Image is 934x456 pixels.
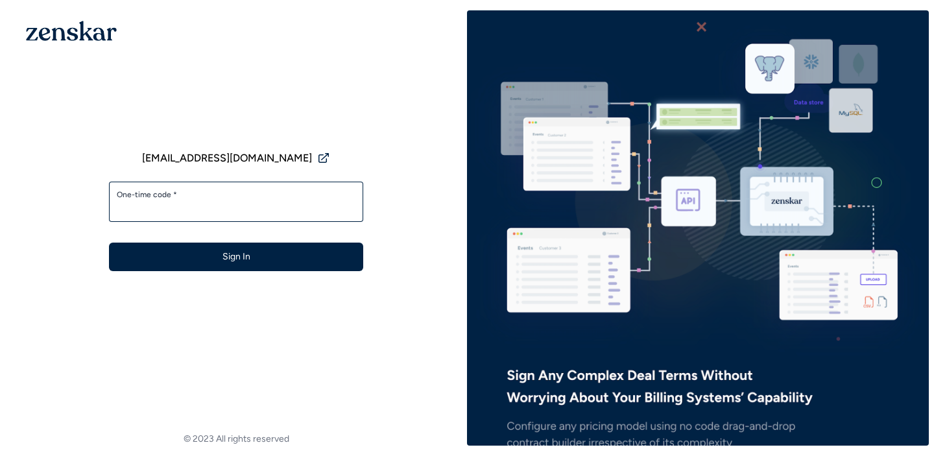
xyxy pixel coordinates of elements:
[26,21,117,41] img: 1OGAJ2xQqyY4LXKgY66KYq0eOWRCkrZdAb3gUhuVAqdWPZE9SRJmCz+oDMSn4zDLXe31Ii730ItAGKgCKgCCgCikA4Av8PJUP...
[117,189,355,200] label: One-time code *
[142,150,312,166] span: [EMAIL_ADDRESS][DOMAIN_NAME]
[5,433,467,446] footer: © 2023 All rights reserved
[109,243,363,271] button: Sign In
